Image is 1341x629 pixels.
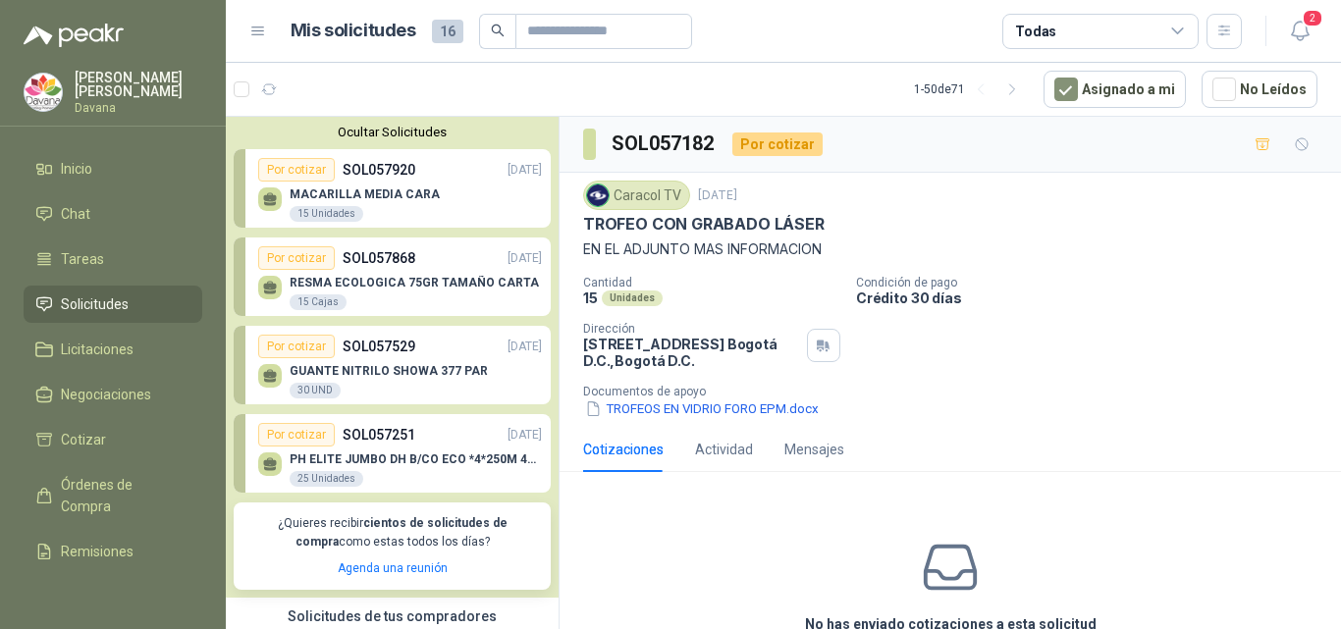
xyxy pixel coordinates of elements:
div: Por cotizar [258,423,335,446]
div: 1 - 50 de 71 [914,74,1028,105]
span: 2 [1302,9,1323,27]
p: [DATE] [508,249,542,268]
span: Remisiones [61,541,134,562]
div: Ocultar SolicitudesPor cotizarSOL057920[DATE] MACARILLA MEDIA CARA15 UnidadesPor cotizarSOL057868... [226,117,559,598]
h1: Mis solicitudes [291,17,416,45]
p: EN EL ADJUNTO MAS INFORMACION [583,238,1317,260]
a: Remisiones [24,533,202,570]
span: Inicio [61,158,92,180]
span: Solicitudes [61,293,129,315]
p: [DATE] [698,186,737,205]
div: Por cotizar [258,246,335,270]
p: RESMA ECOLOGICA 75GR TAMAÑO CARTA [290,276,539,289]
button: No Leídos [1202,71,1317,108]
p: TROFEO CON GRABADO LÁSER [583,214,825,235]
p: [DATE] [508,338,542,356]
p: [PERSON_NAME] [PERSON_NAME] [75,71,202,98]
a: Agenda una reunión [338,561,448,575]
div: 15 Unidades [290,206,363,222]
a: Cotizar [24,421,202,458]
p: Davana [75,102,202,114]
p: [DATE] [508,161,542,180]
a: Inicio [24,150,202,187]
p: PH ELITE JUMBO DH B/CO ECO *4*250M 4333 [290,452,542,466]
p: [STREET_ADDRESS] Bogotá D.C. , Bogotá D.C. [583,336,799,369]
button: Ocultar Solicitudes [234,125,551,139]
p: 15 [583,289,598,306]
a: Tareas [24,240,202,278]
p: Condición de pago [856,276,1333,289]
div: Todas [1015,21,1056,42]
h3: SOL057182 [612,129,717,159]
b: cientos de solicitudes de compra [295,516,508,549]
div: 25 Unidades [290,471,363,487]
img: Logo peakr [24,24,124,47]
p: SOL057868 [343,247,415,269]
img: Company Logo [25,74,62,111]
a: Configuración [24,578,202,615]
div: Por cotizar [732,132,823,156]
a: Chat [24,195,202,233]
p: Cantidad [583,276,840,289]
a: Por cotizarSOL057868[DATE] RESMA ECOLOGICA 75GR TAMAÑO CARTA15 Cajas [234,237,551,316]
a: Negociaciones [24,376,202,413]
span: Negociaciones [61,384,151,405]
div: Cotizaciones [583,439,664,460]
a: Por cotizarSOL057251[DATE] PH ELITE JUMBO DH B/CO ECO *4*250M 433325 Unidades [234,414,551,493]
p: Dirección [583,322,799,336]
span: search [491,24,505,37]
div: Por cotizar [258,335,335,358]
span: Tareas [61,248,104,270]
span: Órdenes de Compra [61,474,184,517]
button: 2 [1282,14,1317,49]
span: 16 [432,20,463,43]
button: Asignado a mi [1044,71,1186,108]
p: SOL057251 [343,424,415,446]
span: Licitaciones [61,339,134,360]
button: TROFEOS EN VIDRIO FORO EPM.docx [583,398,821,419]
div: Mensajes [784,439,844,460]
img: Company Logo [587,184,609,206]
a: Por cotizarSOL057529[DATE] GUANTE NITRILO SHOWA 377 PAR30 UND [234,326,551,404]
p: MACARILLA MEDIA CARA [290,187,440,201]
p: GUANTE NITRILO SHOWA 377 PAR [290,364,488,378]
div: 30 UND [290,383,341,398]
a: Órdenes de Compra [24,466,202,525]
div: Por cotizar [258,158,335,182]
p: ¿Quieres recibir como estas todos los días? [245,514,539,551]
span: Chat [61,203,90,225]
div: Actividad [695,439,753,460]
div: Unidades [602,290,663,306]
a: Por cotizarSOL057920[DATE] MACARILLA MEDIA CARA15 Unidades [234,149,551,228]
div: Caracol TV [583,181,690,210]
p: SOL057529 [343,336,415,357]
span: Cotizar [61,429,106,450]
p: SOL057920 [343,159,415,181]
p: Documentos de apoyo [583,385,1333,398]
div: 15 Cajas [290,294,347,310]
p: Crédito 30 días [856,289,1333,306]
p: [DATE] [508,426,542,445]
a: Licitaciones [24,331,202,368]
a: Solicitudes [24,286,202,323]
